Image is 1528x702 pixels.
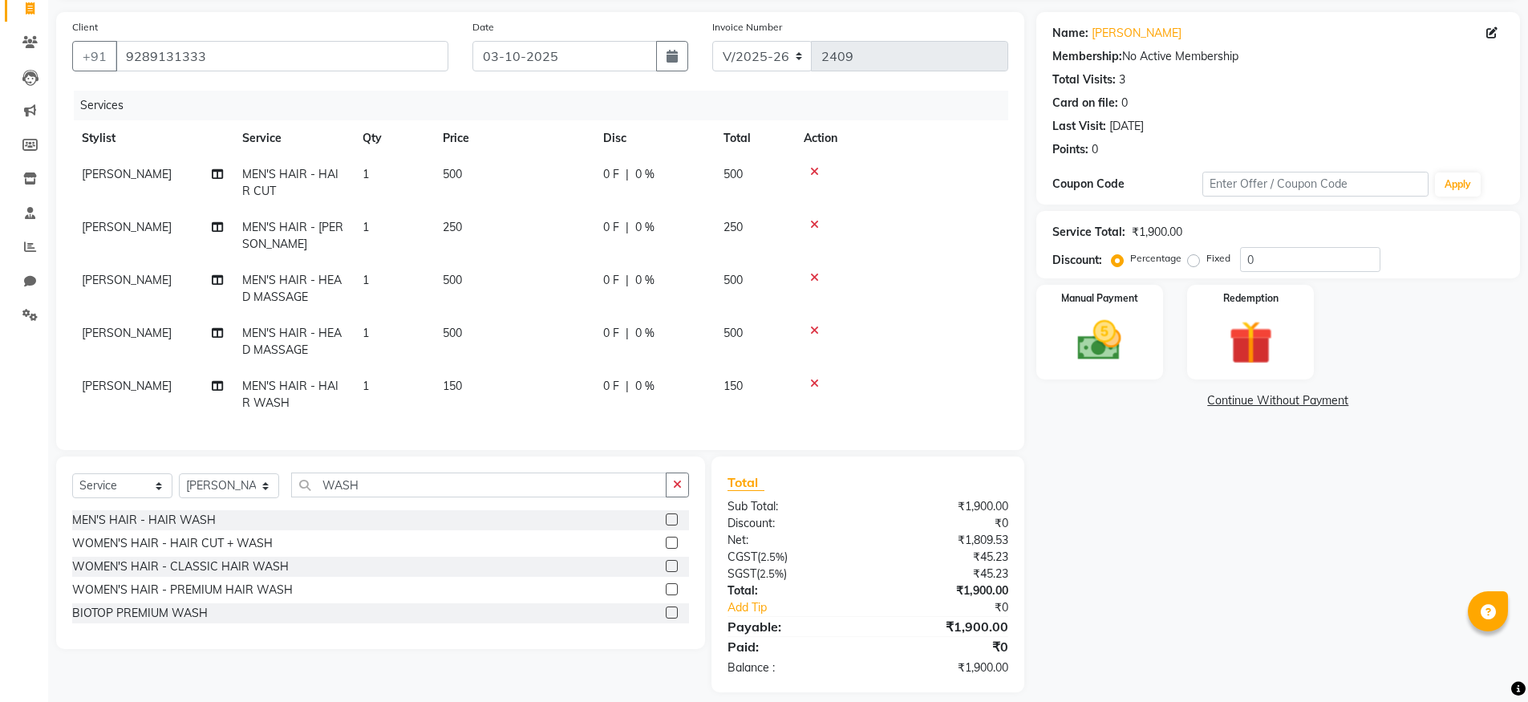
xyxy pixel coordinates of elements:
div: [DATE] [1109,118,1144,135]
div: WOMEN'S HAIR - CLASSIC HAIR WASH [72,558,289,575]
span: 150 [443,379,462,393]
span: 250 [443,220,462,234]
label: Manual Payment [1061,291,1138,306]
button: Apply [1435,172,1481,197]
span: 1 [363,220,369,234]
div: ₹45.23 [868,566,1020,582]
div: Sub Total: [715,498,868,515]
div: Card on file: [1052,95,1118,112]
th: Disc [594,120,714,156]
div: Last Visit: [1052,118,1106,135]
th: Total [714,120,794,156]
span: 1 [363,326,369,340]
div: BIOTOP PREMIUM WASH [72,605,208,622]
div: Service Total: [1052,224,1125,241]
img: _cash.svg [1064,315,1135,366]
span: 0 F [603,378,619,395]
div: Name: [1052,25,1088,42]
span: 500 [723,167,743,181]
span: | [626,378,629,395]
span: [PERSON_NAME] [82,167,172,181]
div: ₹0 [868,515,1020,532]
div: ₹1,900.00 [868,582,1020,599]
div: ₹0 [868,637,1020,656]
span: | [626,272,629,289]
span: 250 [723,220,743,234]
a: Continue Without Payment [1040,392,1517,409]
span: 1 [363,379,369,393]
span: MEN'S HAIR - HAIR WASH [242,379,338,410]
span: | [626,166,629,183]
span: 500 [443,326,462,340]
span: | [626,325,629,342]
th: Action [794,120,1008,156]
div: WOMEN'S HAIR - HAIR CUT + WASH [72,535,273,552]
div: MEN'S HAIR - HAIR WASH [72,512,216,529]
label: Invoice Number [712,20,782,34]
label: Client [72,20,98,34]
div: Membership: [1052,48,1122,65]
label: Fixed [1206,251,1230,266]
span: [PERSON_NAME] [82,273,172,287]
div: ₹1,900.00 [868,659,1020,676]
div: 0 [1092,141,1098,158]
span: 500 [443,273,462,287]
span: 0 % [635,325,655,342]
input: Enter Offer / Coupon Code [1202,172,1429,197]
span: 0 % [635,219,655,236]
div: ₹1,900.00 [1132,224,1182,241]
div: Total Visits: [1052,71,1116,88]
span: SGST [728,566,756,581]
button: +91 [72,41,117,71]
input: Search or Scan [291,473,667,497]
div: Services [74,91,1020,120]
div: ₹45.23 [868,549,1020,566]
div: No Active Membership [1052,48,1504,65]
div: ₹0 [894,599,1020,616]
span: 0 % [635,166,655,183]
div: ₹1,809.53 [868,532,1020,549]
div: ( ) [715,549,868,566]
span: 500 [443,167,462,181]
div: Total: [715,582,868,599]
span: 1 [363,167,369,181]
span: 500 [723,326,743,340]
div: ₹1,900.00 [868,498,1020,515]
span: 0 % [635,378,655,395]
th: Price [433,120,594,156]
span: [PERSON_NAME] [82,220,172,234]
div: Payable: [715,617,868,636]
span: Total [728,474,764,491]
span: 2.5% [760,567,784,580]
span: 2.5% [760,550,784,563]
span: 500 [723,273,743,287]
input: Search by Name/Mobile/Email/Code [116,41,448,71]
img: _gift.svg [1215,315,1287,370]
div: Discount: [715,515,868,532]
a: [PERSON_NAME] [1092,25,1181,42]
span: 0 F [603,219,619,236]
label: Percentage [1130,251,1181,266]
div: Net: [715,532,868,549]
div: Paid: [715,637,868,656]
span: MEN'S HAIR - [PERSON_NAME] [242,220,343,251]
span: [PERSON_NAME] [82,326,172,340]
span: 0 F [603,166,619,183]
div: Discount: [1052,252,1102,269]
span: 0 F [603,325,619,342]
span: | [626,219,629,236]
span: 0 F [603,272,619,289]
span: 150 [723,379,743,393]
th: Qty [353,120,433,156]
th: Stylist [72,120,233,156]
div: ₹1,900.00 [868,617,1020,636]
span: CGST [728,550,757,564]
span: 1 [363,273,369,287]
div: Points: [1052,141,1088,158]
label: Date [472,20,494,34]
span: MEN'S HAIR - HEAD MASSAGE [242,326,342,357]
label: Redemption [1223,291,1279,306]
span: [PERSON_NAME] [82,379,172,393]
div: 3 [1119,71,1125,88]
th: Service [233,120,353,156]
